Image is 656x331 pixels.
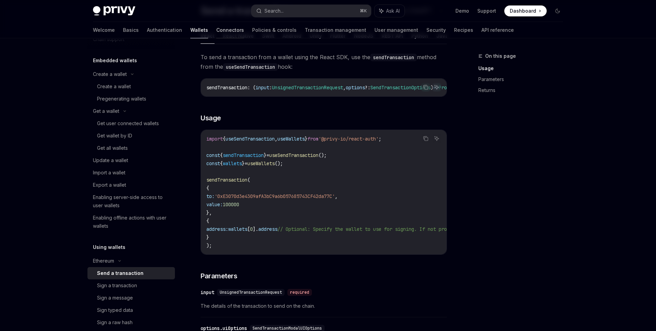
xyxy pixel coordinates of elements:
[97,132,132,140] div: Get wallet by ID
[93,22,115,38] a: Welcome
[97,144,128,152] div: Get all wallets
[485,52,516,60] span: On this page
[252,326,322,331] span: SendTransactionModalUIOptions
[478,85,569,96] a: Returns
[360,8,367,14] span: ⌘ K
[93,169,125,177] div: Import a wallet
[206,210,212,216] span: },
[256,84,269,91] span: input
[87,316,175,329] a: Sign a raw hash
[206,201,223,208] span: value:
[206,160,220,167] span: const
[432,83,441,92] button: Ask AI
[370,54,417,61] code: sendTransaction
[426,22,446,38] a: Security
[421,134,430,143] button: Copy the contents from the code block
[374,5,405,17] button: Ask AI
[87,212,175,232] a: Enabling offline actions with user wallets
[269,152,318,158] span: useSendTransaction
[275,136,277,142] span: ,
[87,179,175,191] a: Export a wallet
[305,22,366,38] a: Transaction management
[258,226,277,232] span: address
[220,160,223,167] span: {
[277,136,305,142] span: useWallets
[123,22,139,38] a: Basics
[97,119,159,128] div: Get user connected wallets
[269,84,272,91] span: :
[250,226,253,232] span: 0
[253,226,258,232] span: ].
[223,136,225,142] span: {
[97,294,133,302] div: Sign a message
[432,134,441,143] button: Ask AI
[93,107,119,115] div: Get a wallet
[264,152,266,158] span: }
[455,8,469,14] a: Demo
[275,160,283,167] span: ();
[335,193,338,199] span: ,
[318,152,327,158] span: ();
[228,226,247,232] span: wallets
[206,234,209,240] span: }
[318,136,379,142] span: '@privy-io/react-auth'
[87,93,175,105] a: Pregenerating wallets
[206,84,247,91] span: sendTransaction
[93,70,127,78] div: Create a wallet
[370,84,430,91] span: SendTransactionOptions
[97,318,133,327] div: Sign a raw hash
[206,136,223,142] span: import
[277,226,548,232] span: // Optional: Specify the wallet to use for signing. If not provided, the first wallet will be used.
[87,117,175,130] a: Get user connected wallets
[264,7,284,15] div: Search...
[206,226,228,232] span: address:
[510,8,536,14] span: Dashboard
[97,306,133,314] div: Sign typed data
[97,82,131,91] div: Create a wallet
[87,267,175,279] a: Send a transaction
[430,84,433,91] span: )
[478,74,569,85] a: Parameters
[379,136,381,142] span: ;
[220,290,282,295] span: UnsignedTransactionRequest
[307,136,318,142] span: from
[223,63,278,71] code: useSendTransaction
[93,6,135,16] img: dark logo
[346,84,365,91] span: options
[504,5,547,16] a: Dashboard
[552,5,563,16] button: Toggle dark mode
[93,56,137,65] h5: Embedded wallets
[93,193,171,210] div: Enabling server-side access to user wallets
[93,156,128,164] div: Update a wallet
[223,152,264,158] span: sendTransaction
[93,257,114,265] div: Ethereum
[287,289,312,296] div: required
[87,304,175,316] a: Sign typed data
[374,22,418,38] a: User management
[477,8,496,14] a: Support
[93,214,171,230] div: Enabling offline actions with user wallets
[147,22,182,38] a: Authentication
[206,218,209,224] span: {
[206,177,247,183] span: sendTransaction
[97,269,143,277] div: Send a transaction
[206,185,209,191] span: {
[247,226,250,232] span: [
[225,136,275,142] span: useSendTransaction
[93,181,126,189] div: Export a wallet
[201,289,214,296] div: input
[365,84,370,91] span: ?:
[247,160,275,167] span: useWallets
[478,63,569,74] a: Usage
[215,193,335,199] span: '0xE3070d3e4309afA3bC9a6b057685743CF42da77C'
[245,160,247,167] span: =
[481,22,514,38] a: API reference
[216,22,244,38] a: Connectors
[87,292,175,304] a: Sign a message
[201,113,221,123] span: Usage
[251,5,371,17] button: Search...⌘K
[87,80,175,93] a: Create a wallet
[421,83,430,92] button: Copy the contents from the code block
[386,8,400,14] span: Ask AI
[206,152,220,158] span: const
